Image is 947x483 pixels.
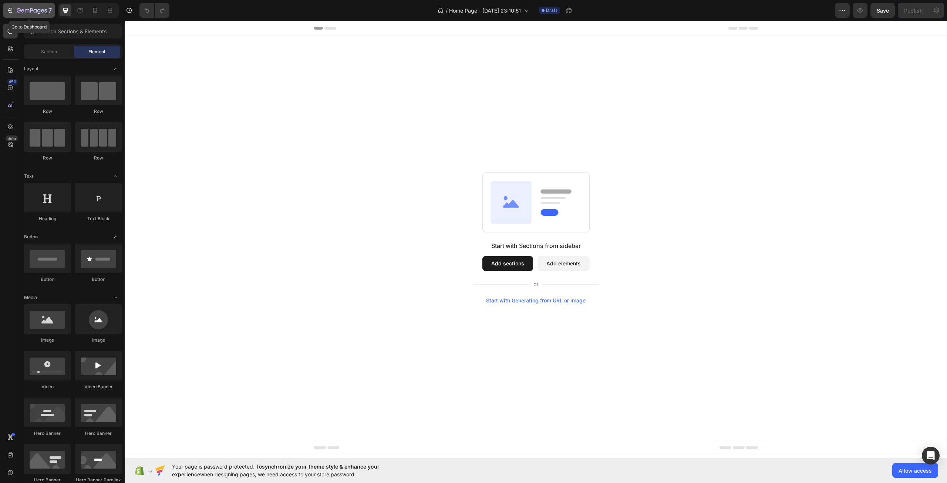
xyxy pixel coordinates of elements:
[899,467,932,474] span: Allow access
[546,7,557,14] span: Draft
[24,108,71,115] div: Row
[7,79,18,85] div: 450
[110,231,122,243] span: Toggle open
[922,447,940,464] div: Open Intercom Messenger
[48,6,52,15] p: 7
[24,173,33,180] span: Text
[24,294,37,301] span: Media
[870,3,895,18] button: Save
[904,7,923,14] div: Publish
[88,48,105,55] span: Element
[24,383,71,390] div: Video
[367,221,456,229] div: Start with Sections from sidebar
[446,7,448,14] span: /
[24,215,71,222] div: Heading
[41,48,57,55] span: Section
[898,3,929,18] button: Publish
[6,135,18,141] div: Beta
[75,108,122,115] div: Row
[361,277,461,283] div: Start with Generating from URL or image
[110,170,122,182] span: Toggle open
[110,292,122,303] span: Toggle open
[172,463,408,478] span: Your page is password protected. To when designing pages, we need access to your store password.
[139,3,169,18] div: Undo/Redo
[892,463,938,478] button: Allow access
[24,24,122,38] input: Search Sections & Elements
[24,234,38,240] span: Button
[75,276,122,283] div: Button
[3,3,55,18] button: 7
[75,430,122,437] div: Hero Banner
[75,337,122,343] div: Image
[24,66,38,72] span: Layout
[877,7,889,14] span: Save
[110,63,122,75] span: Toggle open
[125,21,947,458] iframe: Design area
[358,235,408,250] button: Add sections
[75,155,122,161] div: Row
[172,463,380,477] span: synchronize your theme style & enhance your experience
[75,215,122,222] div: Text Block
[24,155,71,161] div: Row
[413,235,465,250] button: Add elements
[75,383,122,390] div: Video Banner
[24,276,71,283] div: Button
[24,430,71,437] div: Hero Banner
[449,7,521,14] span: Home Page - [DATE] 23:10:51
[24,337,71,343] div: Image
